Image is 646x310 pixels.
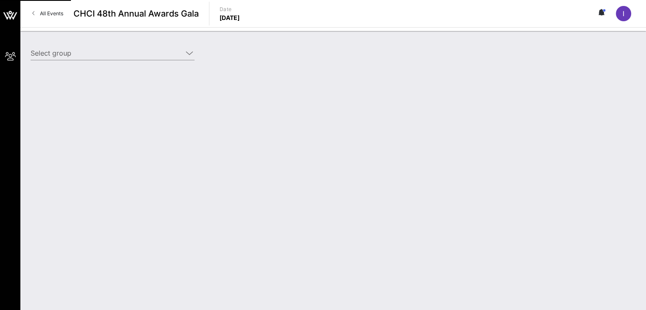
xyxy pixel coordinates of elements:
[616,6,631,21] div: I
[623,9,624,18] span: I
[27,7,68,20] a: All Events
[73,7,199,20] span: CHCI 48th Annual Awards Gala
[220,5,240,14] p: Date
[40,10,63,17] span: All Events
[220,14,240,22] p: [DATE]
